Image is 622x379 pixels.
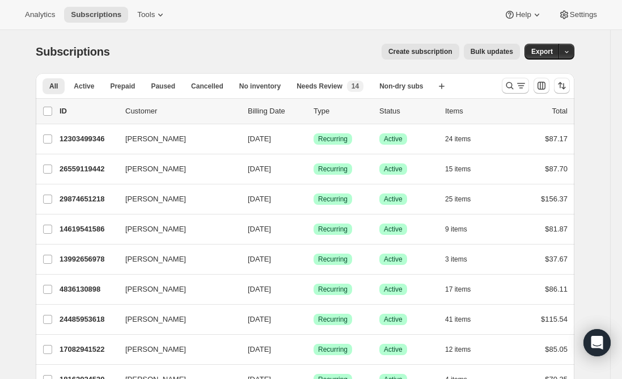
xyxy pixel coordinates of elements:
span: 12 items [445,345,471,354]
div: 12303499346[PERSON_NAME][DATE]SuccessRecurringSuccessActive24 items$87.17 [60,131,568,147]
span: Recurring [318,285,348,294]
span: Active [384,165,403,174]
span: Tools [137,10,155,19]
div: 24485953618[PERSON_NAME][DATE]SuccessRecurringSuccessActive41 items$115.54 [60,311,568,327]
span: Active [384,285,403,294]
button: [PERSON_NAME] [119,220,232,238]
span: Create subscription [388,47,452,56]
span: [PERSON_NAME] [125,254,186,265]
span: [PERSON_NAME] [125,163,186,175]
button: Settings [552,7,604,23]
p: Total [552,106,568,117]
button: 41 items [445,311,483,327]
span: Non-dry subs [379,82,423,91]
span: Prepaid [110,82,135,91]
span: Active [384,345,403,354]
button: [PERSON_NAME] [119,250,232,268]
button: 9 items [445,221,480,237]
span: $81.87 [545,225,568,233]
span: [PERSON_NAME] [125,133,186,145]
div: IDCustomerBilling DateTypeStatusItemsTotal [60,106,568,117]
span: 14 [352,82,359,91]
button: [PERSON_NAME] [119,280,232,298]
button: Subscriptions [64,7,128,23]
button: 3 items [445,251,480,267]
p: 26559119442 [60,163,116,175]
button: Export [524,44,560,60]
span: 41 items [445,315,471,324]
div: 29874651218[PERSON_NAME][DATE]SuccessRecurringSuccessActive25 items$156.37 [60,191,568,207]
span: [DATE] [248,315,271,323]
span: Active [384,225,403,234]
span: [DATE] [248,285,271,293]
span: Active [384,255,403,264]
button: [PERSON_NAME] [119,130,232,148]
span: $87.70 [545,165,568,173]
button: 15 items [445,161,483,177]
p: 4836130898 [60,284,116,295]
span: [PERSON_NAME] [125,344,186,355]
button: Bulk updates [464,44,520,60]
span: 15 items [445,165,471,174]
div: Open Intercom Messenger [583,329,611,356]
button: 25 items [445,191,483,207]
span: $86.11 [545,285,568,293]
span: Recurring [318,195,348,204]
span: [PERSON_NAME] [125,224,186,235]
span: No inventory [239,82,281,91]
p: Customer [125,106,239,117]
div: 14619541586[PERSON_NAME][DATE]SuccessRecurringSuccessActive9 items$81.87 [60,221,568,237]
span: Active [384,195,403,204]
button: [PERSON_NAME] [119,190,232,208]
span: Recurring [318,315,348,324]
button: 24 items [445,131,483,147]
span: Recurring [318,134,348,144]
button: Analytics [18,7,62,23]
span: [DATE] [248,134,271,143]
span: Export [531,47,553,56]
span: $37.67 [545,255,568,263]
button: Create new view [433,78,451,94]
div: 17082941522[PERSON_NAME][DATE]SuccessRecurringSuccessActive12 items$85.05 [60,342,568,357]
button: Create subscription [382,44,459,60]
span: $87.17 [545,134,568,143]
span: $85.05 [545,345,568,353]
button: Sort the results [554,78,570,94]
p: ID [60,106,116,117]
button: Search and filter results [502,78,529,94]
span: 9 items [445,225,467,234]
span: Active [384,134,403,144]
span: [DATE] [248,255,271,263]
p: Billing Date [248,106,304,117]
span: Needs Review [297,82,342,91]
button: Help [497,7,549,23]
button: [PERSON_NAME] [119,160,232,178]
span: $115.54 [541,315,568,323]
div: Items [445,106,502,117]
span: Paused [151,82,175,91]
p: 24485953618 [60,314,116,325]
span: 17 items [445,285,471,294]
span: Subscriptions [71,10,121,19]
span: 25 items [445,195,471,204]
span: [DATE] [248,225,271,233]
span: [DATE] [248,165,271,173]
div: 26559119442[PERSON_NAME][DATE]SuccessRecurringSuccessActive15 items$87.70 [60,161,568,177]
span: [DATE] [248,345,271,353]
div: Type [314,106,370,117]
span: All [49,82,58,91]
button: 17 items [445,281,483,297]
span: Recurring [318,345,348,354]
div: 13992656978[PERSON_NAME][DATE]SuccessRecurringSuccessActive3 items$37.67 [60,251,568,267]
span: Settings [570,10,597,19]
p: 13992656978 [60,254,116,265]
span: Help [515,10,531,19]
span: Analytics [25,10,55,19]
button: [PERSON_NAME] [119,310,232,329]
span: Recurring [318,225,348,234]
button: Customize table column order and visibility [534,78,549,94]
p: 14619541586 [60,224,116,235]
span: Active [74,82,94,91]
span: [PERSON_NAME] [125,314,186,325]
p: 29874651218 [60,193,116,205]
